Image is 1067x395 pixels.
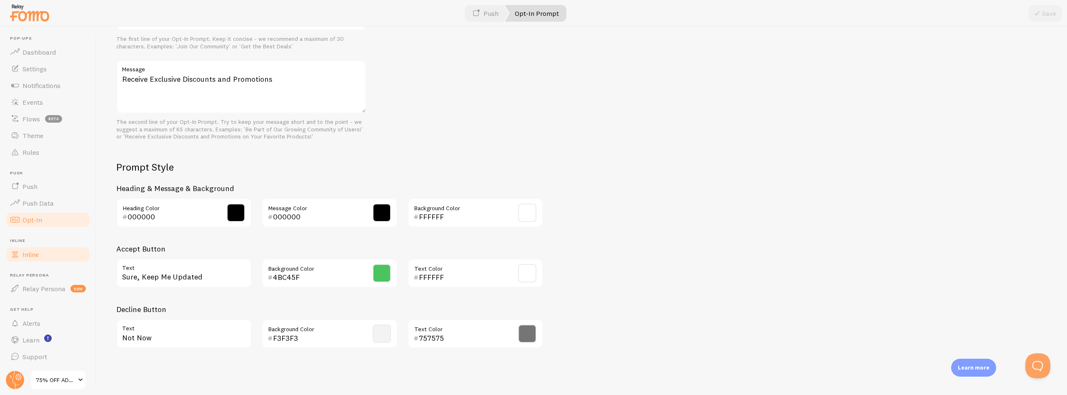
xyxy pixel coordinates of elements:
span: Push [10,171,91,176]
div: Learn more [951,359,996,377]
span: Events [23,98,43,106]
a: Events [5,94,91,111]
a: Alerts [5,315,91,332]
a: Theme [5,127,91,144]
a: Settings [5,60,91,77]
a: Notifications [5,77,91,94]
span: Support [23,352,47,361]
a: Flows beta [5,111,91,127]
span: Get Help [10,307,91,312]
span: Theme [23,131,43,140]
a: Rules [5,144,91,161]
span: Inline [23,250,39,259]
span: Push Data [23,199,54,207]
span: Dashboard [23,48,56,56]
img: fomo-relay-logo-orange.svg [9,2,50,23]
a: Dashboard [5,44,91,60]
label: Text [116,259,252,273]
h3: Heading & Message & Background [116,184,543,193]
a: Opt-In [5,211,91,228]
span: Alerts [23,319,40,327]
a: Learn [5,332,91,348]
h2: Prompt Style [116,161,543,174]
a: Push Data [5,195,91,211]
span: Settings [23,65,47,73]
a: Inline [5,246,91,263]
span: Pop-ups [10,36,91,41]
iframe: Help Scout Beacon - Open [1025,353,1050,378]
span: Flows [23,115,40,123]
span: Relay Persona [10,273,91,278]
span: Learn [23,336,40,344]
div: The first line of your Opt-In Prompt. Keep it concise - we recommend a maximum of 30 characters. ... [116,35,366,50]
a: Relay Persona new [5,280,91,297]
h3: Decline Button [116,304,543,314]
span: Inline [10,238,91,244]
h3: Accept Button [116,244,543,254]
div: The second line of your Opt-In Prompt. Try to keep your message short and to the point - we sugge... [116,118,366,141]
span: Notifications [23,81,60,90]
a: 75% OFF ADS Tag: Redeemed Special Offer [30,370,86,390]
label: Message [116,60,366,74]
svg: <p>Watch New Feature Tutorials!</p> [44,335,52,342]
span: Relay Persona [23,284,65,293]
span: 75% OFF ADS Tag: Redeemed Special Offer [36,375,75,385]
span: Push [23,182,38,191]
a: Support [5,348,91,365]
a: Push [5,178,91,195]
span: beta [45,115,62,123]
span: Rules [23,148,39,156]
label: Text [116,319,252,333]
span: Opt-In [23,216,42,224]
span: new [70,285,86,292]
p: Learn more [958,364,989,372]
